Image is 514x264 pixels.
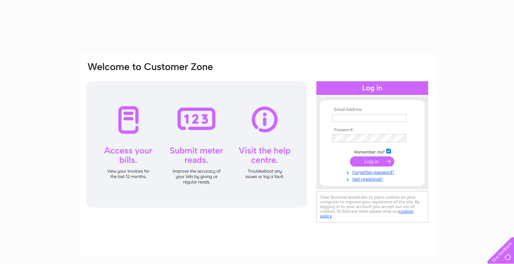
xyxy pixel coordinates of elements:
a: Forgotten password? [332,168,414,175]
a: cookies policy [320,209,413,218]
td: Remember me? [330,148,414,155]
th: Email Address: [330,107,414,112]
a: Not registered? [332,175,414,182]
th: Password: [330,127,414,133]
input: Submit [350,156,394,166]
div: Clear Business would like to place cookies on your computer to improve your experience of the sit... [316,191,428,222]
